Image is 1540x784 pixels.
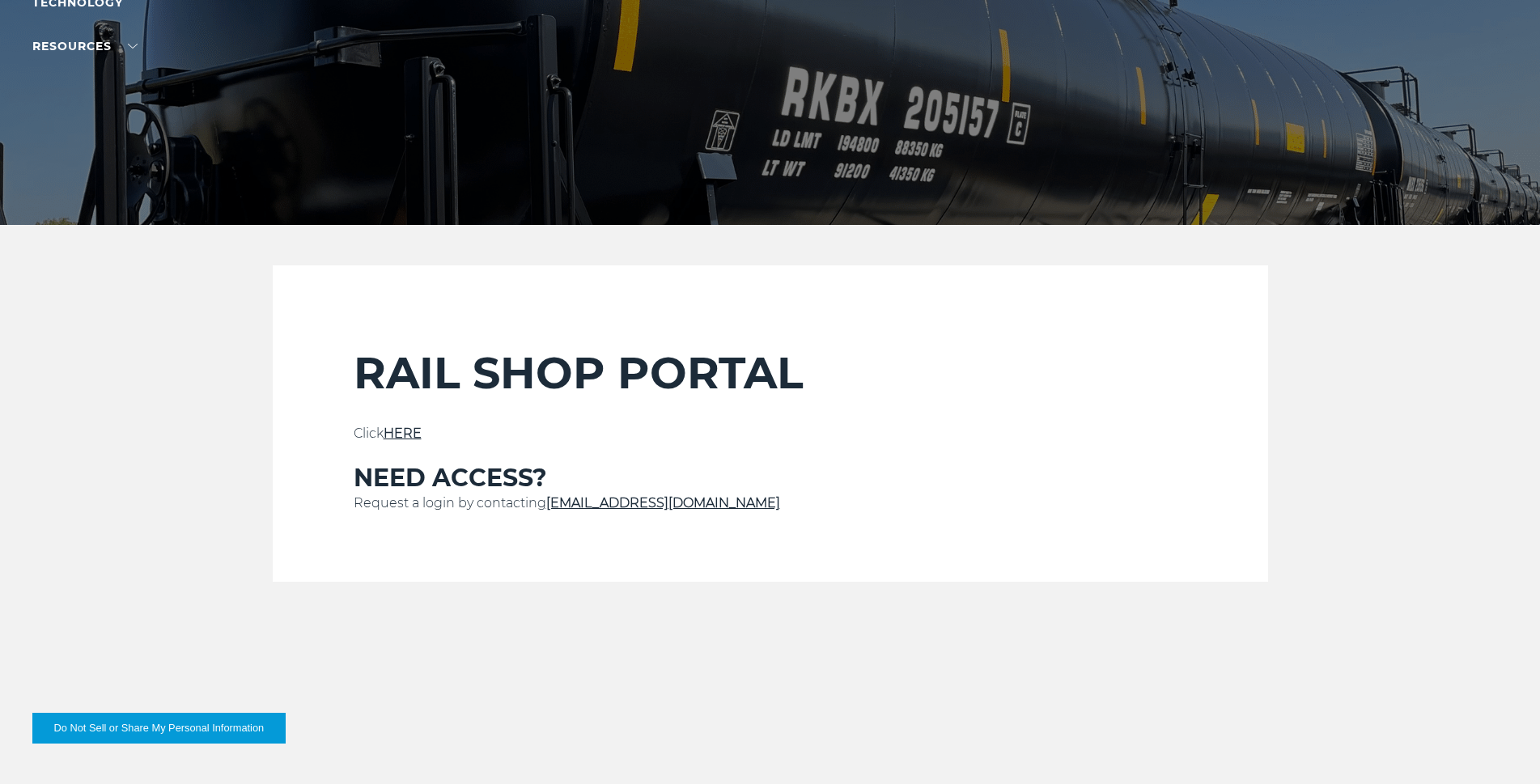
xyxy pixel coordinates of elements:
[354,346,1187,400] h2: RAIL SHOP PORTAL
[32,39,138,53] a: RESOURCES
[1459,706,1540,784] iframe: Chat Widget
[546,495,780,511] a: [EMAIL_ADDRESS][DOMAIN_NAME]
[354,424,1187,443] p: Click
[32,713,286,744] button: Do Not Sell or Share My Personal Information
[354,463,1187,494] h3: NEED ACCESS?
[354,494,1187,513] p: Request a login by contacting
[384,426,422,441] a: HERE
